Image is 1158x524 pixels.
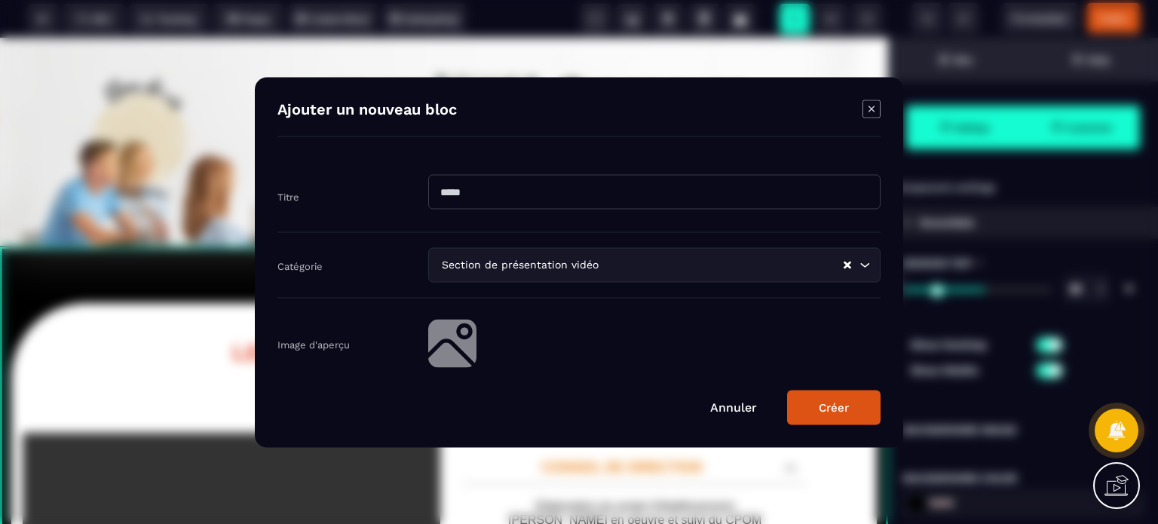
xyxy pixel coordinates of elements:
[277,260,323,271] label: Catégorie
[473,422,770,438] p: CONSEIL DE DIRECTION
[787,390,881,424] button: Créer
[649,75,865,118] button: Prendre rendez-vous
[710,400,757,414] a: Annuler
[844,259,851,271] button: Clear Selected
[232,302,655,362] b: LE CONSEIL ADAPTE A VOS BESOINS 1000€ HT par jour
[277,100,457,121] h4: Ajouter un nouveau bloc
[602,256,842,273] input: Search for option
[277,339,350,350] label: Image d'aperçu
[277,191,299,202] label: Titre
[438,256,602,273] span: Section de présentation vidéo
[428,247,881,282] div: Search for option
[477,462,792,489] p: Elaboration du projet d'établissement [PERSON_NAME] en oeuvre et suivi du CPOM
